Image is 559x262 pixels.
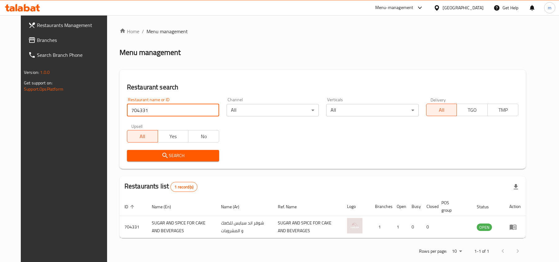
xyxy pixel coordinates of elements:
nav: breadcrumb [119,28,526,35]
a: Restaurants Management [23,18,114,33]
span: Name (En) [152,203,179,210]
span: Version: [24,68,39,76]
span: POS group [441,199,464,214]
button: All [426,104,457,116]
button: Yes [158,130,189,142]
span: Yes [160,132,186,141]
input: Search for restaurant name or ID.. [127,104,219,116]
h2: Menu management [119,47,181,57]
button: Search [127,150,219,161]
span: No [191,132,217,141]
span: OPEN [477,224,492,231]
th: Busy [407,197,422,216]
span: TMP [490,106,516,115]
button: All [127,130,158,142]
th: Action [504,197,526,216]
span: Branches [37,36,109,44]
p: 1-1 of 1 [474,247,489,255]
span: 1 record(s) [171,184,197,190]
a: Branches [23,33,114,47]
span: Get support on: [24,79,52,87]
th: Branches [370,197,392,216]
span: All [130,132,156,141]
a: Support.OpsPlatform [24,85,63,93]
div: Export file [508,179,523,194]
p: Rows per page: [419,247,447,255]
a: Home [119,28,139,35]
button: TMP [487,104,518,116]
td: 704331 [119,216,147,238]
th: Closed [422,197,436,216]
div: Menu-management [375,4,413,11]
label: Delivery [431,97,446,102]
button: No [188,130,219,142]
td: 0 [422,216,436,238]
th: Open [392,197,407,216]
h2: Restaurants list [124,182,197,192]
span: Menu management [147,28,188,35]
span: m [548,4,552,11]
span: Ref. Name [278,203,305,210]
span: ID [124,203,136,210]
span: Status [477,203,497,210]
div: All [227,104,319,116]
span: Restaurants Management [37,21,109,29]
table: enhanced table [119,197,526,238]
td: SUGAR AND SPICE FOR CAKE AND BEVERAGES [147,216,216,238]
td: 0 [407,216,422,238]
button: TGO [457,104,488,116]
img: SUGAR AND SPICE FOR CAKE AND BEVERAGES [347,218,363,233]
a: Search Branch Phone [23,47,114,62]
td: SUGAR AND SPICE FOR CAKE AND BEVERAGES [273,216,342,238]
td: 1 [392,216,407,238]
span: TGO [459,106,485,115]
span: All [429,106,455,115]
div: Menu [509,223,521,231]
h2: Restaurant search [127,83,518,92]
div: [GEOGRAPHIC_DATA] [443,4,484,11]
span: Search [132,152,214,160]
label: Upsell [131,124,143,128]
span: Search Branch Phone [37,51,109,59]
div: All [326,104,418,116]
div: OPEN [477,224,492,231]
th: Logo [342,197,370,216]
td: شوقر اند سبايس للكعك و المشروبات [216,216,273,238]
div: Total records count [170,182,197,192]
td: 1 [370,216,392,238]
div: Rows per page: [449,247,464,256]
span: Name (Ar) [221,203,247,210]
li: / [142,28,144,35]
span: 1.0.0 [40,68,50,76]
